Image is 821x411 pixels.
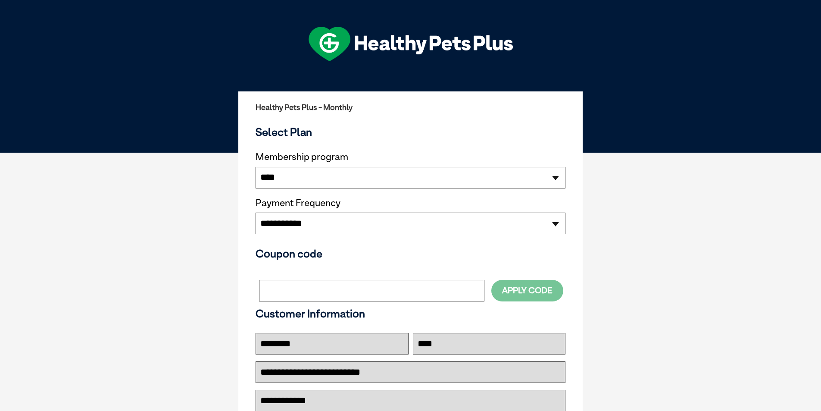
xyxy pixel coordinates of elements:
label: Membership program [256,151,565,163]
button: Apply Code [491,280,563,301]
h3: Coupon code [256,247,565,260]
h2: Healthy Pets Plus - Monthly [256,103,565,112]
label: Payment Frequency [256,198,340,209]
h3: Customer Information [256,307,565,320]
h3: Select Plan [256,125,565,138]
img: hpp-logo-landscape-green-white.png [309,27,513,61]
